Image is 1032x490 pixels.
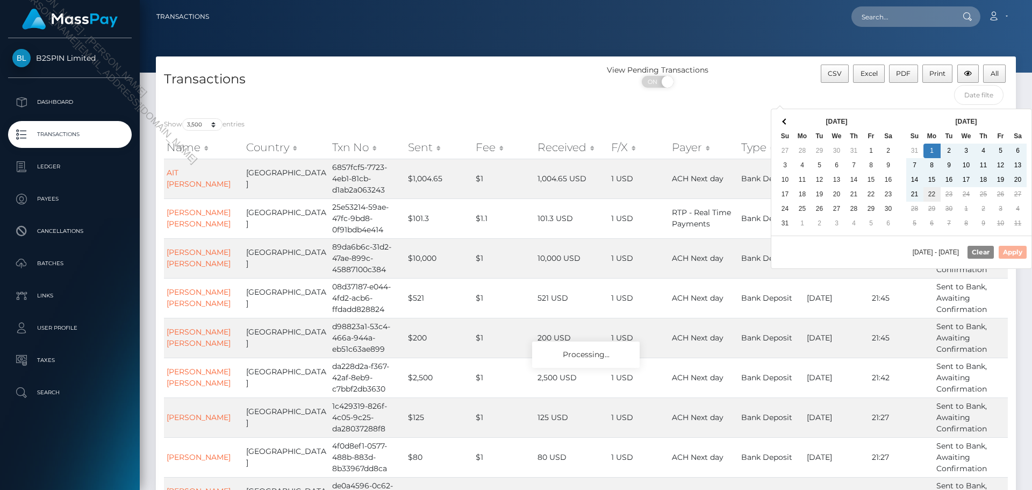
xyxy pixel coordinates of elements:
[941,158,958,173] td: 9
[329,278,405,318] td: 08d37187-e044-4fd2-acb6-ffdadd828824
[941,187,958,202] td: 23
[329,198,405,238] td: 25e53214-59ae-47fc-9bd8-0f91bdb4e414
[975,144,992,158] td: 4
[794,216,811,231] td: 1
[923,216,941,231] td: 6
[1009,173,1027,187] td: 20
[608,137,669,158] th: F/X: activate to sort column ascending
[1009,129,1027,144] th: Sa
[967,246,994,259] button: Clear
[672,413,723,422] span: ACH Next day
[906,158,923,173] td: 7
[243,137,329,158] th: Country: activate to sort column ascending
[906,187,923,202] td: 21
[880,158,897,173] td: 9
[12,352,127,368] p: Taxes
[8,282,132,309] a: Links
[8,121,132,148] a: Transactions
[828,173,845,187] td: 13
[182,118,223,131] select: Showentries
[12,159,127,175] p: Ledger
[8,347,132,374] a: Taxes
[794,129,811,144] th: Mo
[12,94,127,110] p: Dashboard
[811,144,828,158] td: 29
[906,144,923,158] td: 31
[243,159,329,198] td: [GEOGRAPHIC_DATA]
[869,397,934,437] td: 21:27
[167,452,231,462] a: [PERSON_NAME]
[954,85,1004,105] input: Date filter
[923,115,1009,129] th: [DATE]
[8,218,132,245] a: Cancellations
[608,358,669,397] td: 1 USD
[329,437,405,477] td: 4f0d8ef1-0577-488b-883d-8b33967dd8ca
[532,342,640,368] div: Processing...
[243,437,329,477] td: [GEOGRAPHIC_DATA]
[641,76,668,88] span: ON
[777,173,794,187] td: 10
[672,452,723,462] span: ACH Next day
[923,144,941,158] td: 1
[851,6,952,27] input: Search...
[923,202,941,216] td: 29
[975,158,992,173] td: 11
[405,318,473,358] td: $200
[804,278,869,318] td: [DATE]
[794,187,811,202] td: 18
[167,413,231,422] a: [PERSON_NAME]
[535,318,608,358] td: 200 USD
[243,358,329,397] td: [GEOGRAPHIC_DATA]
[957,65,979,83] button: Column visibility
[863,158,880,173] td: 8
[869,358,934,397] td: 21:42
[739,159,804,198] td: Bank Deposit
[975,129,992,144] th: Th
[869,278,934,318] td: 21:45
[473,437,535,477] td: $1
[1009,158,1027,173] td: 13
[845,202,863,216] td: 28
[608,437,669,477] td: 1 USD
[934,278,1008,318] td: Sent to Bank, Awaiting Confirmation
[405,137,473,158] th: Sent: activate to sort column ascending
[880,202,897,216] td: 30
[167,367,231,388] a: [PERSON_NAME] [PERSON_NAME]
[672,174,723,183] span: ACH Next day
[473,278,535,318] td: $1
[405,159,473,198] td: $1,004.65
[1009,187,1027,202] td: 27
[329,318,405,358] td: d98823a1-53c4-466a-944a-eb51c63ae899
[473,397,535,437] td: $1
[777,202,794,216] td: 24
[1009,216,1027,231] td: 11
[923,173,941,187] td: 15
[794,173,811,187] td: 11
[861,69,878,77] span: Excel
[12,191,127,207] p: Payees
[608,198,669,238] td: 1 USD
[12,385,127,401] p: Search
[941,144,958,158] td: 2
[243,318,329,358] td: [GEOGRAPHIC_DATA]
[869,437,934,477] td: 21:27
[8,153,132,180] a: Ledger
[811,129,828,144] th: Tu
[934,397,1008,437] td: Sent to Bank, Awaiting Confirmation
[608,159,669,198] td: 1 USD
[889,65,918,83] button: PDF
[669,137,739,158] th: Payer: activate to sort column ascending
[794,115,880,129] th: [DATE]
[958,202,975,216] td: 1
[243,198,329,238] td: [GEOGRAPHIC_DATA]
[880,144,897,158] td: 2
[8,53,132,63] span: B2SPIN Limited
[22,9,118,30] img: MassPay Logo
[828,158,845,173] td: 6
[929,69,945,77] span: Print
[828,69,842,77] span: CSV
[992,216,1009,231] td: 10
[608,278,669,318] td: 1 USD
[739,198,804,238] td: Bank Deposit
[672,253,723,263] span: ACH Next day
